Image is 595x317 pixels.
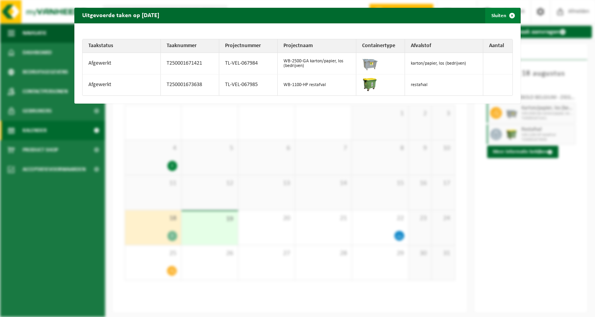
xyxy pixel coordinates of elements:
[483,39,512,53] th: Aantal
[278,39,356,53] th: Projectnaam
[161,74,219,95] td: T250001673638
[161,39,219,53] th: Taaknummer
[278,74,356,95] td: WB-1100-HP restafval
[83,74,161,95] td: Afgewerkt
[362,55,378,70] img: WB-2500-GAL-GY-01
[485,8,520,23] button: Sluiten
[219,74,278,95] td: TL-VEL-067985
[405,53,483,74] td: karton/papier, los (bedrijven)
[219,39,278,53] th: Projectnummer
[405,39,483,53] th: Afvalstof
[405,74,483,95] td: restafval
[83,53,161,74] td: Afgewerkt
[83,39,161,53] th: Taakstatus
[161,53,219,74] td: T250001671421
[356,39,405,53] th: Containertype
[74,8,167,23] h2: Uitgevoerde taken op [DATE]
[362,76,378,92] img: WB-1100-HPE-GN-50
[278,53,356,74] td: WB-2500-GA karton/papier, los (bedrijven)
[219,53,278,74] td: TL-VEL-067984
